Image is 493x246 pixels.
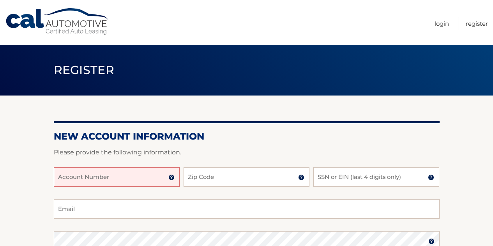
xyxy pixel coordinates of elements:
[298,174,304,181] img: tooltip.svg
[313,167,439,187] input: SSN or EIN (last 4 digits only)
[5,8,110,35] a: Cal Automotive
[54,167,180,187] input: Account Number
[54,147,440,158] p: Please provide the following information.
[54,63,115,77] span: Register
[435,17,449,30] a: Login
[54,199,440,219] input: Email
[466,17,488,30] a: Register
[168,174,175,181] img: tooltip.svg
[428,238,435,244] img: tooltip.svg
[428,174,434,181] img: tooltip.svg
[54,131,440,142] h2: New Account Information
[184,167,309,187] input: Zip Code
